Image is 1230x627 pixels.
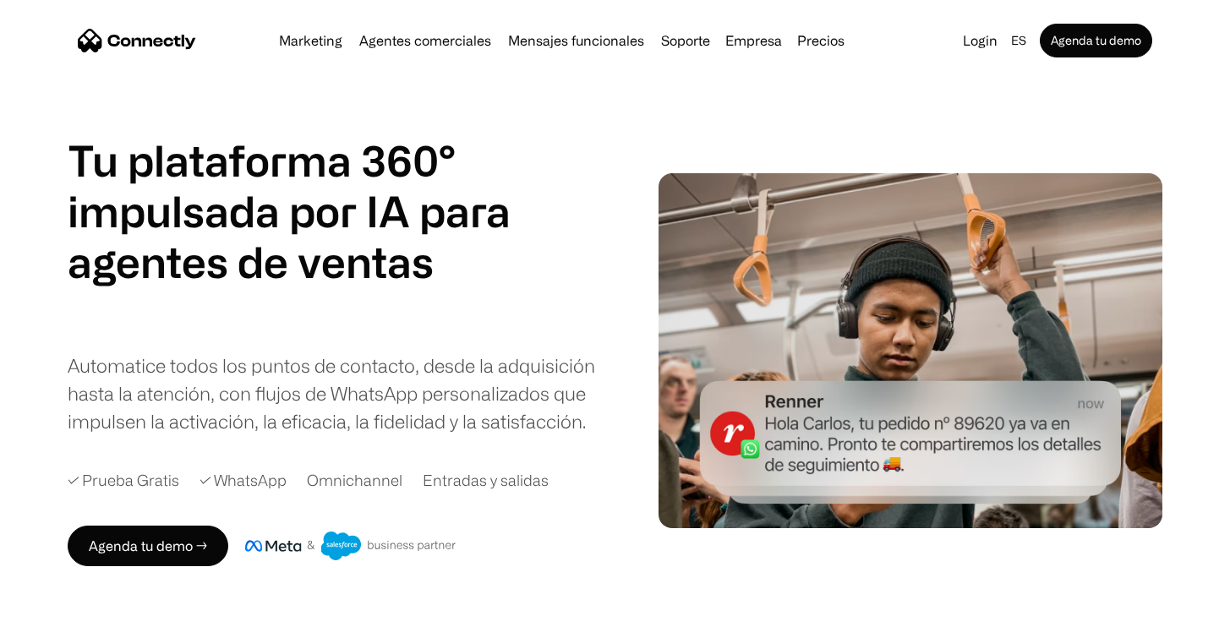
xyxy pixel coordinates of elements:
div: ✓ WhatsApp [200,469,287,492]
div: Empresa [720,29,787,52]
a: home [78,28,196,53]
h1: Tu plataforma 360° impulsada por IA para [68,135,511,237]
a: Marketing [272,34,349,47]
aside: Language selected: Español [17,596,101,621]
div: Automatice todos los puntos de contacto, desde la adquisición hasta la atención, con flujos de Wh... [68,352,600,435]
a: Soporte [654,34,717,47]
a: Agenda tu demo → [68,526,228,566]
a: Precios [790,34,851,47]
ul: Language list [34,597,101,621]
div: carousel [68,237,456,338]
div: ✓ Prueba Gratis [68,469,179,492]
div: es [1004,29,1036,52]
div: es [1011,29,1026,52]
a: Agentes comerciales [353,34,498,47]
div: Empresa [725,29,782,52]
div: 1 of 4 [68,237,456,287]
div: Entradas y salidas [423,469,549,492]
h1: agentes de ventas [68,237,456,287]
a: Mensajes funcionales [501,34,651,47]
img: Insignia de socio comercial de Meta y Salesforce. [245,532,456,560]
a: Agenda tu demo [1040,24,1152,57]
div: Omnichannel [307,469,402,492]
a: Login [956,29,1004,52]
